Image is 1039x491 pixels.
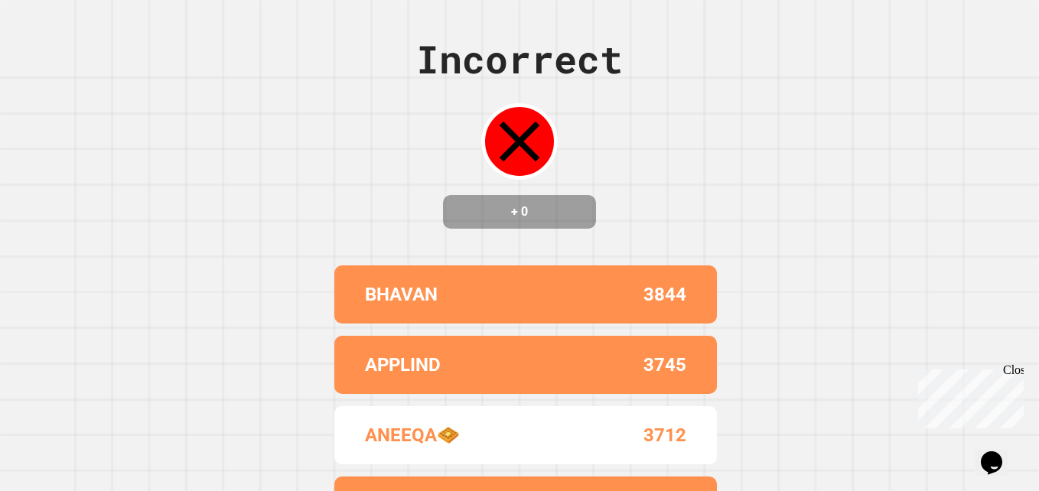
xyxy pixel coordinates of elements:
[643,281,686,308] p: 3844
[643,351,686,379] p: 3745
[365,281,438,308] p: BHAVAN
[6,6,106,97] div: Chat with us now!Close
[365,351,441,379] p: APPLIND
[643,421,686,449] p: 3712
[416,31,623,88] div: Incorrect
[975,430,1024,476] iframe: chat widget
[912,363,1024,428] iframe: chat widget
[365,421,460,449] p: ANEEQA🧇
[458,203,581,221] h4: + 0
